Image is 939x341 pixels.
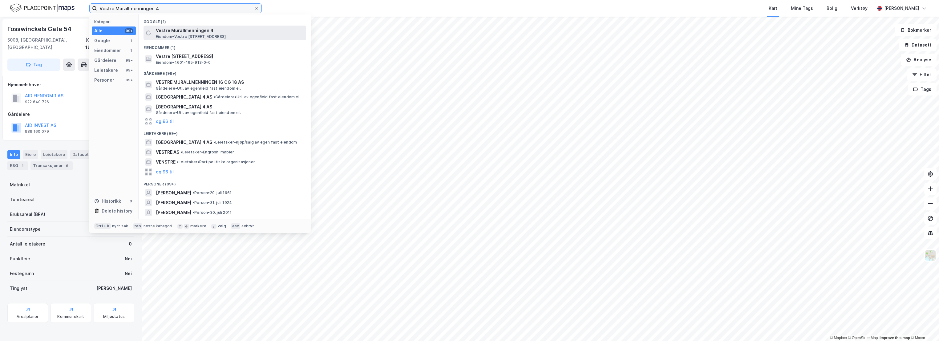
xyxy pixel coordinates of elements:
[899,39,937,51] button: Datasett
[94,76,114,84] div: Personer
[94,19,136,24] div: Kategori
[125,270,132,277] div: Nei
[94,197,121,205] div: Historikk
[125,28,133,33] div: 99+
[128,38,133,43] div: 1
[128,199,133,204] div: 0
[94,37,110,44] div: Google
[156,86,241,91] span: Gårdeiere • Utl. av egen/leid fast eiendom el.
[25,99,49,104] div: 922 640 726
[156,79,304,86] span: VESTRE MURALLMENNINGEN 16 OG 18 AS
[908,83,937,95] button: Tags
[10,285,27,292] div: Tinglyst
[7,24,73,34] div: Fosswinckels Gate 54
[827,5,837,12] div: Bolig
[156,110,241,115] span: Gårdeiere • Utl. av egen/leid fast eiendom el.
[70,150,93,159] div: Datasett
[156,158,176,166] span: VENSTRE
[192,200,232,205] span: Person • 31. juli 1924
[10,270,34,277] div: Festegrunn
[213,95,215,99] span: •
[156,209,191,216] span: [PERSON_NAME]
[213,140,215,144] span: •
[213,95,300,99] span: Gårdeiere • Utl. av egen/leid fast eiendom el.
[192,200,194,205] span: •
[25,129,49,134] div: 989 160 079
[884,5,919,12] div: [PERSON_NAME]
[125,78,133,83] div: 99+
[125,58,133,63] div: 99+
[89,181,132,189] div: 4601-164-674-0-0
[64,163,70,169] div: 6
[94,57,116,64] div: Gårdeiere
[192,210,194,215] span: •
[85,36,134,51] div: [GEOGRAPHIC_DATA], 164/674
[156,168,174,176] button: og 96 til
[830,336,847,340] a: Mapbox
[180,150,182,154] span: •
[139,126,311,137] div: Leietakere (99+)
[57,314,84,319] div: Kommunekart
[177,160,255,164] span: Leietaker • Partipolitiske organisasjoner
[19,163,26,169] div: 1
[133,223,142,229] div: tab
[144,224,172,229] div: neste kategori
[907,68,937,81] button: Filter
[156,27,304,34] span: Vestre Murallmenningen 4
[908,311,939,341] div: Kontrollprogram for chat
[848,336,878,340] a: OpenStreetMap
[30,161,73,170] div: Transaksjoner
[10,211,45,218] div: Bruksareal (BRA)
[139,14,311,26] div: Google (1)
[156,139,212,146] span: [GEOGRAPHIC_DATA] 4 AS
[7,59,60,71] button: Tag
[10,225,41,233] div: Eiendomstype
[895,24,937,36] button: Bokmerker
[94,27,103,35] div: Alle
[139,177,311,188] div: Personer (99+)
[156,34,226,39] span: Eiendom • Vestre [STREET_ADDRESS]
[908,311,939,341] iframe: Chat Widget
[94,223,111,229] div: Ctrl + k
[156,148,179,156] span: VESTRE AS
[97,4,254,13] input: Søk på adresse, matrikkel, gårdeiere, leietakere eller personer
[7,161,28,170] div: ESG
[192,210,232,215] span: Person • 30. juli 2011
[125,68,133,73] div: 99+
[103,314,125,319] div: Miljøstatus
[94,67,118,74] div: Leietakere
[139,40,311,51] div: Eiendommer (1)
[156,189,191,197] span: [PERSON_NAME]
[8,111,134,118] div: Gårdeiere
[23,150,38,159] div: Eiere
[190,224,206,229] div: markere
[192,190,232,195] span: Person • 20. juli 1961
[192,190,194,195] span: •
[231,223,241,229] div: esc
[17,314,38,319] div: Arealplaner
[851,5,868,12] div: Verktøy
[102,207,132,215] div: Delete history
[880,336,910,340] a: Improve this map
[156,118,174,125] button: og 96 til
[177,160,179,164] span: •
[8,81,134,88] div: Hjemmelshaver
[129,240,132,248] div: 0
[156,60,211,65] span: Eiendom • 4601-165-913-0-0
[139,66,311,77] div: Gårdeiere (99+)
[791,5,813,12] div: Mine Tags
[925,250,936,261] img: Z
[156,53,304,60] span: Vestre [STREET_ADDRESS]
[10,181,30,189] div: Matrikkel
[94,47,121,54] div: Eiendommer
[901,54,937,66] button: Analyse
[218,224,226,229] div: velg
[41,150,67,159] div: Leietakere
[10,196,34,203] div: Tomteareal
[125,255,132,262] div: Nei
[213,140,297,145] span: Leietaker • Kjøp/salg av egen fast eiendom
[156,199,191,206] span: [PERSON_NAME]
[156,93,212,101] span: [GEOGRAPHIC_DATA] 4 AS
[128,48,133,53] div: 1
[156,103,304,111] span: [GEOGRAPHIC_DATA] 4 AS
